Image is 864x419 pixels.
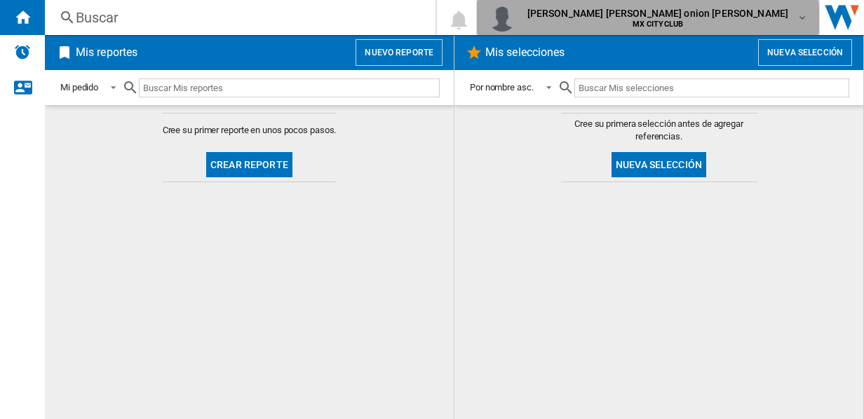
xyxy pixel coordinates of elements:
[612,152,706,177] button: Nueva selección
[139,78,440,97] input: Buscar Mis reportes
[356,39,443,66] button: Nuevo reporte
[76,8,399,27] div: Buscar
[574,78,849,97] input: Buscar Mis selecciones
[470,82,534,92] div: Por nombre asc.
[14,43,31,60] img: alerts-logo.svg
[163,124,337,137] span: Cree su primer reporte en unos pocos pasos.
[561,118,757,143] span: Cree su primera selección antes de agregar referencias.
[488,4,516,32] img: profile.jpg
[758,39,852,66] button: Nueva selección
[206,152,292,177] button: Crear reporte
[527,6,789,20] span: [PERSON_NAME] [PERSON_NAME] onion [PERSON_NAME]
[633,20,684,29] b: MX CITYCLUB
[482,39,568,66] h2: Mis selecciones
[60,82,98,92] div: Mi pedido
[73,39,140,66] h2: Mis reportes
